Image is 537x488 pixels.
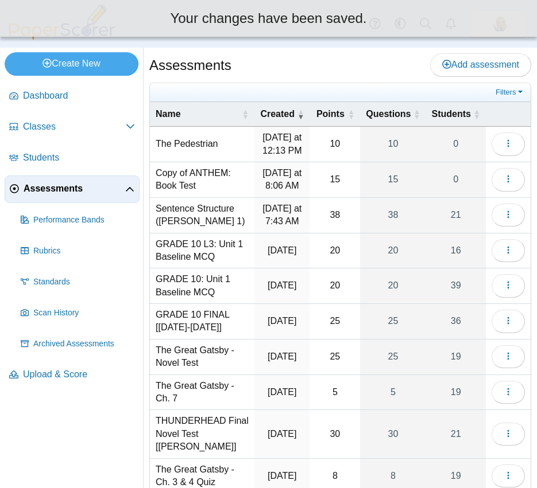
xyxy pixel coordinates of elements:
[149,56,231,75] h1: Assessments
[442,60,519,69] span: Add assessment
[426,268,486,303] a: 39
[150,127,254,162] td: The Pedestrian
[360,233,426,268] a: 20
[150,233,254,269] td: GRADE 10 L3: Unit 1 Baseline MCQ
[310,268,360,304] td: 20
[426,304,486,339] a: 36
[310,233,360,269] td: 20
[5,175,140,203] a: Assessments
[242,108,249,120] span: Name : Activate to sort
[268,245,296,255] time: Sep 2, 2025 at 10:07 AM
[156,108,239,120] span: Name
[310,127,360,162] td: 10
[360,339,426,374] a: 25
[5,83,140,110] a: Dashboard
[432,108,471,120] span: Students
[360,198,426,233] a: 38
[268,387,296,397] time: May 27, 2025 at 12:51 PM
[150,410,254,458] td: THUNDERHEAD Final Novel Test [[PERSON_NAME]]
[16,237,140,265] a: Rubrics
[268,352,296,361] time: Jun 2, 2025 at 12:59 PM
[426,198,486,233] a: 21
[297,108,304,120] span: Created : Activate to remove sorting
[315,108,345,120] span: Points
[5,361,140,389] a: Upload & Score
[16,330,140,358] a: Archived Assessments
[150,198,254,233] td: Sentence Structure ([PERSON_NAME] 1)
[360,410,426,458] a: 30
[414,108,420,120] span: Questions : Activate to sort
[426,127,486,162] a: 0
[310,375,360,411] td: 5
[268,429,296,439] time: May 27, 2025 at 11:39 AM
[310,304,360,339] td: 25
[9,9,528,28] div: Your changes have been saved.
[426,410,486,458] a: 21
[33,214,135,226] span: Performance Bands
[493,87,528,98] a: Filters
[268,280,296,290] time: Sep 2, 2025 at 8:17 AM
[473,108,480,120] span: Students : Activate to sort
[24,182,125,195] span: Assessments
[268,316,296,326] time: Jun 3, 2025 at 1:19 PM
[262,204,302,226] time: Sep 24, 2025 at 7:43 AM
[23,120,126,133] span: Classes
[268,471,296,481] time: May 22, 2025 at 10:14 AM
[33,245,135,257] span: Rubrics
[426,233,486,268] a: 16
[310,410,360,458] td: 30
[426,162,486,197] a: 0
[23,151,135,164] span: Students
[5,32,119,41] a: PaperScorer
[366,108,411,120] span: Questions
[23,89,135,102] span: Dashboard
[360,268,426,303] a: 20
[16,206,140,234] a: Performance Bands
[426,339,486,374] a: 19
[262,132,302,155] time: Sep 26, 2025 at 12:13 PM
[33,276,135,288] span: Standards
[347,108,354,120] span: Points : Activate to sort
[33,307,135,319] span: Scan History
[426,375,486,410] a: 19
[150,268,254,304] td: GRADE 10: Unit 1 Baseline MCQ
[310,198,360,233] td: 38
[262,168,302,190] time: Sep 25, 2025 at 8:06 AM
[260,108,295,120] span: Created
[360,162,426,197] a: 15
[150,339,254,375] td: The Great Gatsby - Novel Test
[430,53,531,76] a: Add assessment
[310,162,360,198] td: 15
[5,52,138,75] a: Create New
[360,304,426,339] a: 25
[150,162,254,198] td: Copy of ANTHEM: Book Test
[360,127,426,162] a: 10
[360,375,426,410] a: 5
[310,339,360,375] td: 25
[16,299,140,327] a: Scan History
[150,375,254,411] td: The Great Gatsby - Ch. 7
[150,304,254,339] td: GRADE 10 FINAL [[DATE]-[DATE]]
[5,114,140,141] a: Classes
[23,368,135,381] span: Upload & Score
[5,145,140,172] a: Students
[16,268,140,296] a: Standards
[33,338,135,350] span: Archived Assessments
